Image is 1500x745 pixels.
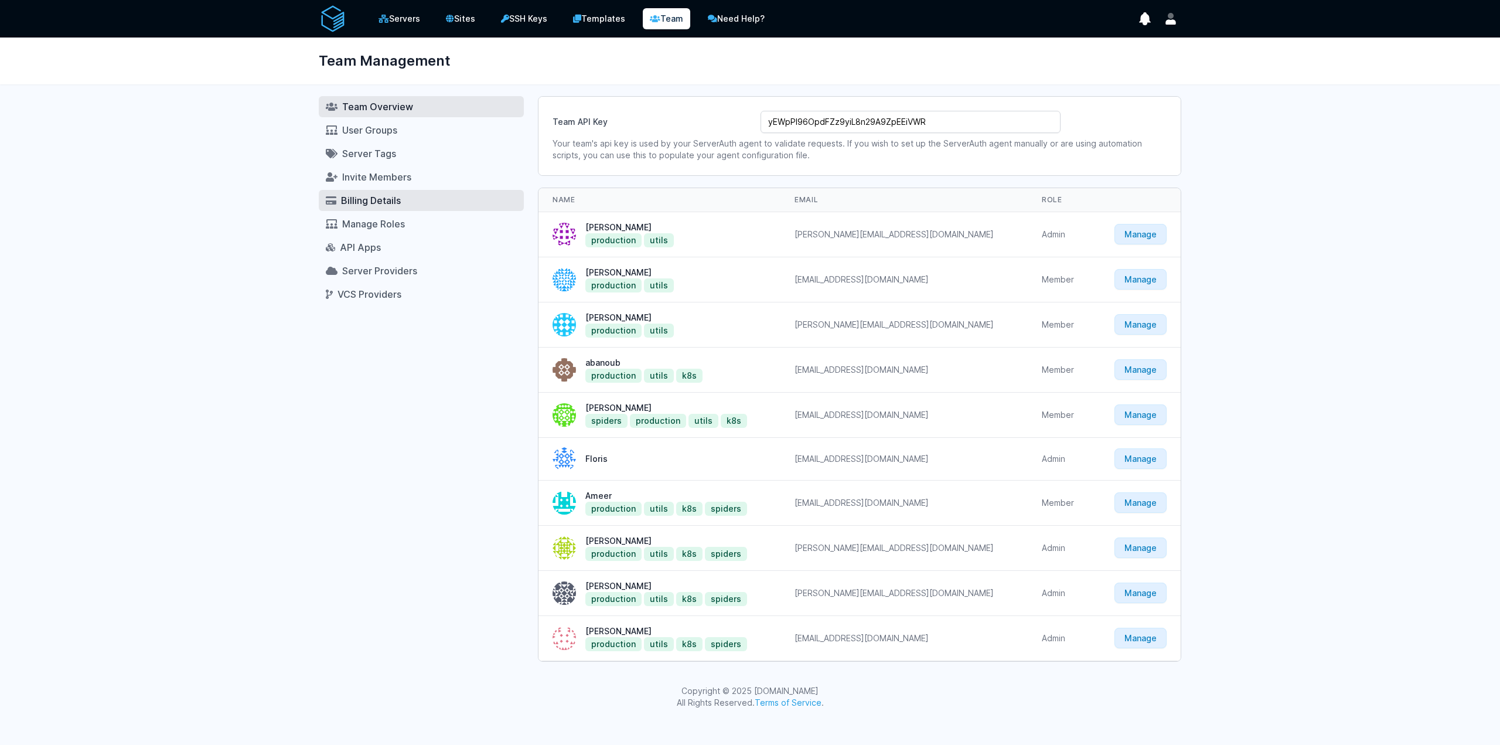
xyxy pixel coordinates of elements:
span: Team Overview [342,101,413,113]
a: spiders [585,414,628,428]
a: Manage [1114,538,1167,558]
td: [EMAIL_ADDRESS][DOMAIN_NAME] [780,438,1028,481]
td: [EMAIL_ADDRESS][DOMAIN_NAME] [780,481,1028,526]
a: utils [644,637,674,651]
a: spiders [705,637,747,651]
td: [PERSON_NAME][EMAIL_ADDRESS][DOMAIN_NAME] [780,571,1028,616]
div: [PERSON_NAME] [585,402,747,414]
th: Email [780,188,1028,212]
td: [PERSON_NAME][EMAIL_ADDRESS][DOMAIN_NAME] [780,212,1028,257]
img: Sergii Onufriienko [553,536,576,560]
div: [PERSON_NAME] [585,267,674,278]
a: utils [644,233,674,247]
td: Member [1028,393,1093,438]
td: Admin [1028,526,1093,571]
th: Name [538,188,780,212]
a: utils [644,547,674,561]
a: User Groups [319,120,524,141]
img: Marcin Tichoniuk [553,313,576,336]
th: Role [1028,188,1093,212]
label: Team API Key [553,111,751,128]
a: Manage [1114,628,1167,648]
a: Templates [565,7,633,30]
td: [EMAIL_ADDRESS][DOMAIN_NAME] [780,393,1028,438]
div: [PERSON_NAME] [585,222,674,233]
img: Sven Froehlich [553,581,576,605]
a: Manage [1114,224,1167,244]
h1: Team Management [319,47,451,75]
a: Billing Details [319,190,524,211]
a: k8s [676,592,703,606]
img: Melad Akram [553,403,576,427]
td: Member [1028,348,1093,393]
a: Manage [1114,583,1167,603]
a: Team Overview [319,96,524,117]
a: Server Tags [319,143,524,164]
div: Ameer [585,490,747,502]
td: Admin [1028,571,1093,616]
a: Terms of Service [755,698,821,707]
a: Servers [370,7,428,30]
span: Server Providers [342,265,417,277]
div: [PERSON_NAME] [585,312,674,324]
div: [PERSON_NAME] [585,580,747,592]
a: utils [644,324,674,338]
a: Invite Members [319,166,524,188]
a: k8s [676,547,703,561]
td: [EMAIL_ADDRESS][DOMAIN_NAME] [780,616,1028,661]
a: VCS Providers [319,284,524,305]
img: Łukasz [553,268,576,291]
a: k8s [676,502,703,516]
a: production [585,502,642,516]
img: Ameer [553,491,576,515]
span: User Groups [342,124,397,136]
td: [EMAIL_ADDRESS][DOMAIN_NAME] [780,257,1028,302]
a: production [585,547,642,561]
a: spiders [705,502,747,516]
a: Manage [1114,492,1167,513]
td: Member [1028,481,1093,526]
a: Server Providers [319,260,524,281]
span: Invite Members [342,171,411,183]
img: abanoub [553,358,576,382]
a: Manage [1114,314,1167,335]
a: Team [643,8,690,29]
a: API Apps [319,237,524,258]
a: production [585,592,642,606]
div: Floris [585,453,608,465]
a: production [585,324,642,338]
a: Need Help? [700,7,773,30]
button: show notifications [1134,8,1155,29]
span: Manage Roles [342,218,405,230]
div: [PERSON_NAME] [585,535,747,547]
a: utils [644,592,674,606]
a: Manage [1114,404,1167,425]
td: Member [1028,257,1093,302]
a: production [630,414,686,428]
img: Floris [553,447,576,471]
a: utils [644,369,674,383]
a: production [585,278,642,292]
a: utils [644,502,674,516]
a: Manage [1114,448,1167,469]
span: API Apps [340,241,381,253]
a: Manage Roles [319,213,524,234]
td: [EMAIL_ADDRESS][DOMAIN_NAME] [780,348,1028,393]
a: Manage [1114,359,1167,380]
img: Anna [553,223,576,246]
td: [PERSON_NAME][EMAIL_ADDRESS][DOMAIN_NAME] [780,526,1028,571]
span: Billing Details [341,195,401,206]
td: Member [1028,302,1093,348]
a: SSH Keys [493,7,555,30]
a: Sites [438,7,483,30]
a: spiders [705,547,747,561]
a: utils [688,414,718,428]
a: k8s [676,637,703,651]
span: VCS Providers [337,288,401,300]
img: Lasse Niculescu-Skov [553,627,576,650]
a: k8s [676,369,703,383]
a: production [585,233,642,247]
a: k8s [721,414,747,428]
div: abanoub [585,357,703,369]
a: spiders [705,592,747,606]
